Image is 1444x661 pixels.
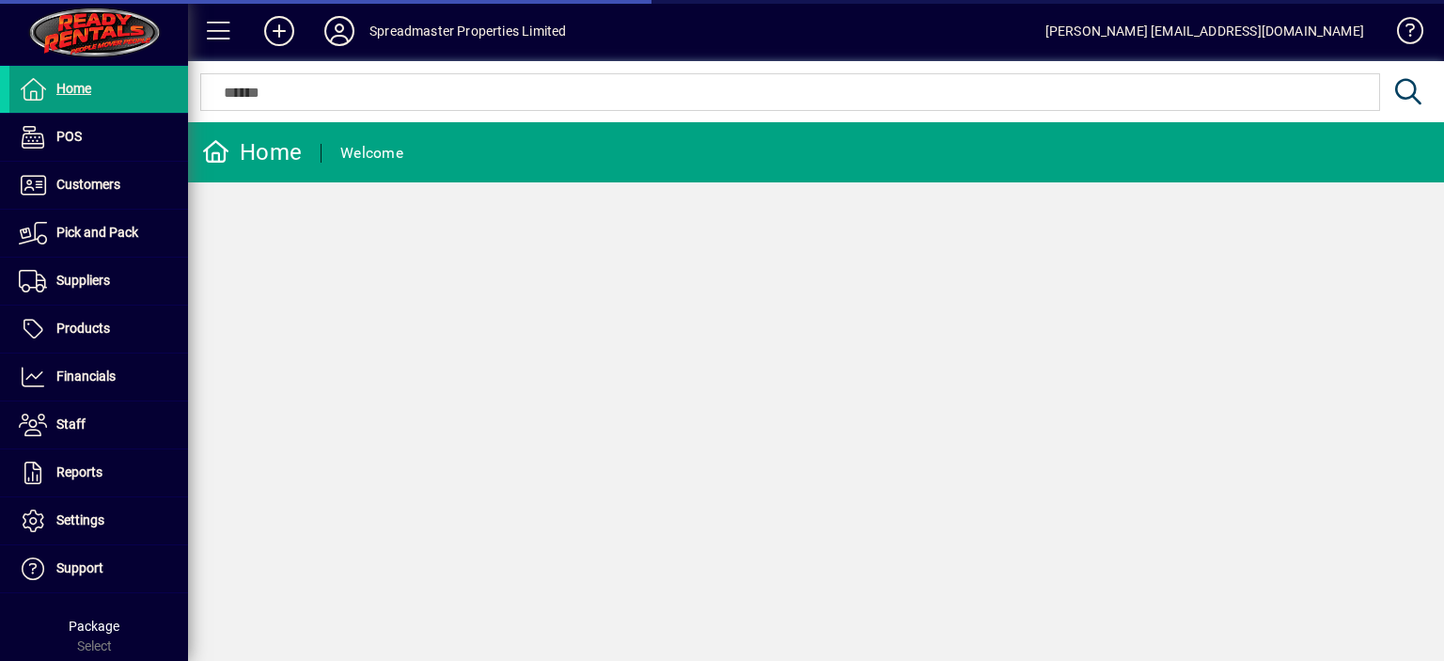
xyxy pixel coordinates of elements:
[9,258,188,305] a: Suppliers
[9,449,188,496] a: Reports
[9,210,188,257] a: Pick and Pack
[9,114,188,161] a: POS
[309,14,369,48] button: Profile
[56,560,103,575] span: Support
[56,273,110,288] span: Suppliers
[249,14,309,48] button: Add
[56,225,138,240] span: Pick and Pack
[202,137,302,167] div: Home
[9,401,188,449] a: Staff
[9,162,188,209] a: Customers
[56,321,110,336] span: Products
[9,354,188,401] a: Financials
[1045,16,1364,46] div: [PERSON_NAME] [EMAIL_ADDRESS][DOMAIN_NAME]
[1383,4,1420,65] a: Knowledge Base
[56,464,102,480] span: Reports
[340,138,403,168] div: Welcome
[56,129,82,144] span: POS
[56,177,120,192] span: Customers
[9,306,188,353] a: Products
[69,619,119,634] span: Package
[56,81,91,96] span: Home
[56,369,116,384] span: Financials
[56,417,86,432] span: Staff
[9,497,188,544] a: Settings
[56,512,104,527] span: Settings
[369,16,566,46] div: Spreadmaster Properties Limited
[9,545,188,592] a: Support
